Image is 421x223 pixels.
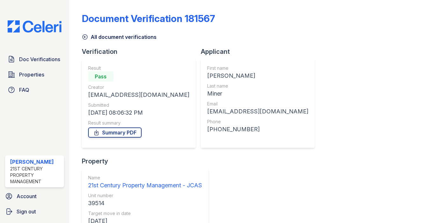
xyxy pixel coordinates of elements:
[3,20,67,32] img: CE_Logo_Blue-a8612792a0a2168367f1c8372b55b34899dd931a85d93a1a3d3e32e68fde9ad4.png
[88,127,142,138] a: Summary PDF
[3,205,67,218] a: Sign out
[88,120,189,126] div: Result summary
[88,175,202,181] div: Name
[207,107,308,116] div: [EMAIL_ADDRESS][DOMAIN_NAME]
[10,166,61,185] div: 21st Century Property Management
[88,192,202,199] div: Unit number
[19,55,60,63] span: Doc Verifications
[207,101,308,107] div: Email
[88,65,189,71] div: Result
[207,119,308,125] div: Phone
[5,53,64,66] a: Doc Verifications
[207,89,308,98] div: Miner
[5,83,64,96] a: FAQ
[88,210,202,217] div: Target move in date
[88,108,189,117] div: [DATE] 08:06:32 PM
[394,198,415,217] iframe: chat widget
[207,125,308,134] div: [PHONE_NUMBER]
[17,192,37,200] span: Account
[88,181,202,190] div: 21st Century Property Management - JCAS
[10,158,61,166] div: [PERSON_NAME]
[82,47,201,56] div: Verification
[19,86,29,94] span: FAQ
[88,175,202,190] a: Name 21st Century Property Management - JCAS
[207,71,308,80] div: [PERSON_NAME]
[88,102,189,108] div: Submitted
[82,33,157,41] a: All document verifications
[19,71,44,78] span: Properties
[82,13,215,24] div: Document Verification 181567
[88,199,202,208] div: 39514
[207,83,308,89] div: Last name
[3,190,67,203] a: Account
[88,90,189,99] div: [EMAIL_ADDRESS][DOMAIN_NAME]
[207,65,308,71] div: First name
[201,47,320,56] div: Applicant
[88,84,189,90] div: Creator
[82,157,214,166] div: Property
[88,71,114,82] div: Pass
[17,208,36,215] span: Sign out
[5,68,64,81] a: Properties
